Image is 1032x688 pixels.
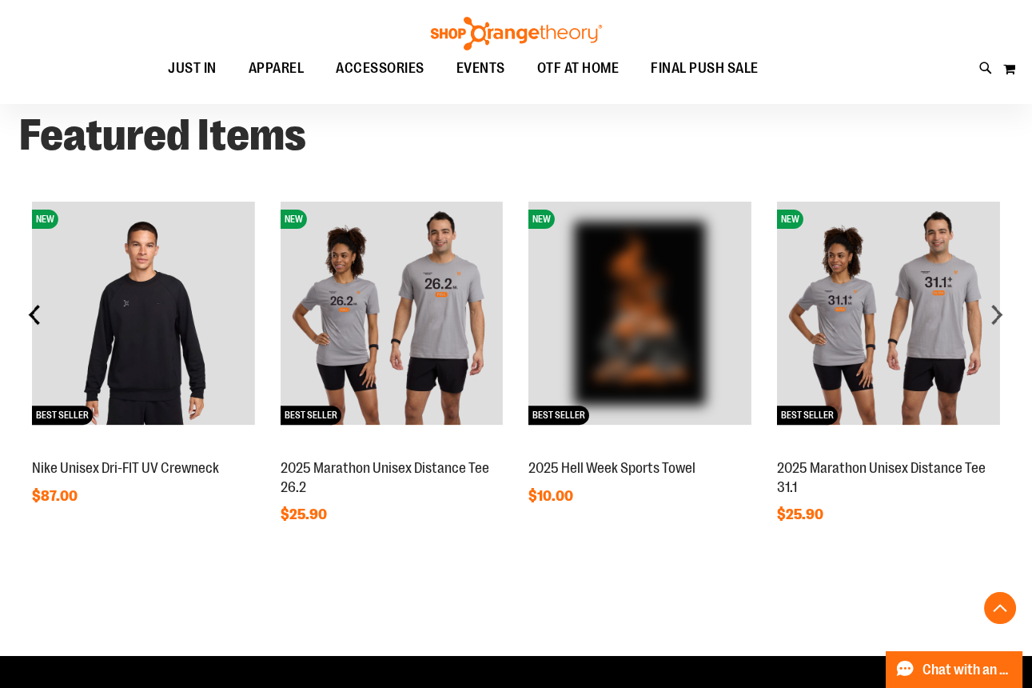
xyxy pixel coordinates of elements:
[320,50,440,87] a: ACCESSORIES
[249,50,305,86] span: APPAREL
[32,460,219,476] a: Nike Unisex Dri-FIT UV Crewneck
[886,651,1023,688] button: Chat with an Expert
[537,50,620,86] span: OTF AT HOME
[984,592,1016,624] button: Back To Top
[233,50,321,87] a: APPAREL
[281,506,329,522] span: $25.90
[777,460,986,495] a: 2025 Marathon Unisex Distance Tee 31.1
[777,202,1000,425] img: 2025 Marathon Unisex Distance Tee 31.1
[168,50,217,86] span: JUST IN
[281,210,307,229] span: NEW
[281,460,489,495] a: 2025 Marathon Unisex Distance Tee 26.2
[528,406,589,425] span: BEST SELLER
[19,110,306,160] strong: Featured Items
[281,202,504,425] img: 2025 Marathon Unisex Distance Tee 26.2
[521,50,636,87] a: OTF AT HOME
[440,50,521,87] a: EVENTS
[777,406,838,425] span: BEST SELLER
[528,202,751,425] img: OTF 2025 Hell Week Event Retail
[528,210,555,229] span: NEW
[281,406,341,425] span: BEST SELLER
[777,442,1000,455] a: 2025 Marathon Unisex Distance Tee 31.1NEWBEST SELLER
[528,488,576,504] span: $10.00
[981,298,1013,330] div: next
[32,488,80,504] span: $87.00
[651,50,759,86] span: FINAL PUSH SALE
[456,50,505,86] span: EVENTS
[336,50,424,86] span: ACCESSORIES
[32,406,93,425] span: BEST SELLER
[528,460,695,476] a: 2025 Hell Week Sports Towel
[32,442,255,455] a: Nike Unisex Dri-FIT UV CrewneckNEWBEST SELLER
[152,50,233,87] a: JUST IN
[635,50,775,87] a: FINAL PUSH SALE
[32,210,58,229] span: NEW
[922,662,1013,678] span: Chat with an Expert
[32,202,255,425] img: Nike Unisex Dri-FIT UV Crewneck
[428,17,604,50] img: Shop Orangetheory
[281,442,504,455] a: 2025 Marathon Unisex Distance Tee 26.2NEWBEST SELLER
[777,210,803,229] span: NEW
[777,506,826,522] span: $25.90
[528,442,751,455] a: OTF 2025 Hell Week Event RetailNEWBEST SELLER
[19,298,51,330] div: prev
